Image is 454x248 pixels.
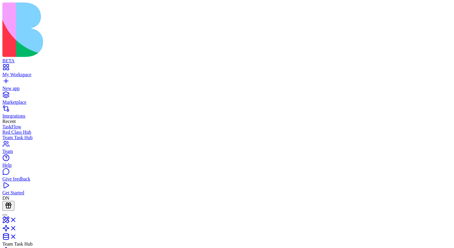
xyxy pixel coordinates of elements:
a: Marketplace [2,94,452,105]
div: Marketplace [2,100,452,105]
a: TaskFlow [2,124,452,130]
span: DN [2,196,9,201]
div: My Workspace [2,72,452,77]
div: New app [2,86,452,91]
a: Get Started [2,185,452,196]
a: BETA [2,53,452,64]
div: Help [2,163,452,168]
a: Team [2,143,452,154]
div: BETA [2,58,452,64]
div: Integrations [2,113,452,119]
a: Help [2,157,452,168]
div: Get Started [2,190,452,196]
a: Integrations [2,108,452,119]
span: Recent [2,119,16,124]
a: My Workspace [2,67,452,77]
a: Team Task Hub [2,135,452,140]
a: Give feedback [2,171,452,182]
a: New app [2,80,452,91]
div: Team [2,149,452,154]
span: Team Task Hub [2,241,33,247]
img: logo [2,2,244,57]
a: Red Class Hub [2,130,452,135]
div: Give feedback [2,176,452,182]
